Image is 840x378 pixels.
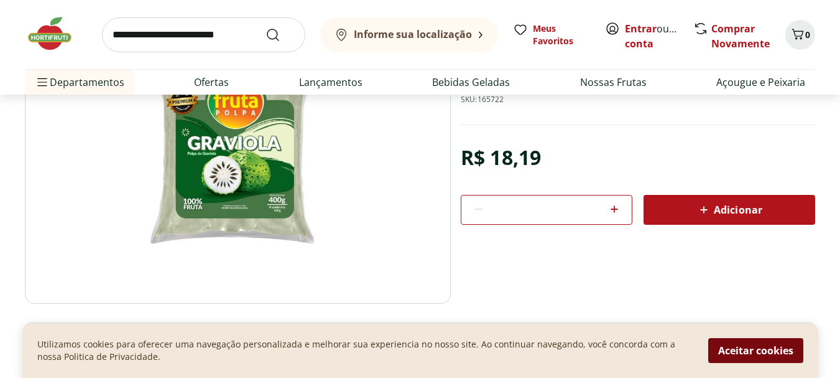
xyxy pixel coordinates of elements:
a: Meus Favoritos [513,22,590,47]
button: Submit Search [265,27,295,42]
span: Adicionar [696,202,762,217]
p: SKU: 165722 [461,95,504,105]
span: ou [625,21,680,51]
div: R$ 18,19 [461,140,541,175]
a: Comprar Novamente [711,22,770,50]
button: Aceitar cookies [708,338,803,363]
a: Criar conta [625,22,693,50]
a: Açougue e Peixaria [716,75,805,90]
button: Adicionar [644,195,815,225]
button: Menu [35,67,50,97]
img: Image [25,5,451,304]
span: 0 [805,29,810,40]
img: Hortifruti [25,15,87,52]
button: Carrinho [785,20,815,50]
span: Meus Favoritos [533,22,590,47]
button: Informe sua localização [320,17,498,52]
b: Informe sua localização [354,27,472,41]
p: Utilizamos cookies para oferecer uma navegação personalizada e melhorar sua experiencia no nosso ... [37,338,693,363]
a: Entrar [625,22,657,35]
span: Departamentos [35,67,124,97]
a: Nossas Frutas [580,75,647,90]
a: Ofertas [194,75,229,90]
input: search [102,17,305,52]
a: Lançamentos [299,75,362,90]
a: Bebidas Geladas [432,75,510,90]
